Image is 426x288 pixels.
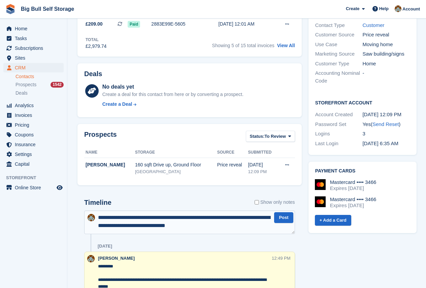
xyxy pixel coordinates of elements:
div: Saw building/signs [362,50,410,58]
div: 3 [362,130,410,138]
div: Expires [DATE] [330,202,376,209]
span: Settings [15,150,55,159]
div: Password Set [315,121,363,128]
a: Preview store [56,184,64,192]
img: Mike Llewellen Palmer [87,255,95,262]
div: 160 sqft Drive up, Ground Floor [135,161,217,168]
div: Mastercard •••• 3466 [330,179,376,185]
div: Logins [315,130,363,138]
div: Marketing Source [315,50,363,58]
input: Show only notes [255,199,259,206]
div: Customer Type [315,60,363,68]
a: menu [3,130,64,139]
a: Deals [15,90,64,97]
div: Create a Deal [102,101,132,108]
span: CRM [15,63,55,72]
a: Contacts [15,73,64,80]
h2: Payment cards [315,168,410,174]
a: menu [3,183,64,192]
span: Subscriptions [15,43,55,53]
span: Insurance [15,140,55,149]
span: Coupons [15,130,55,139]
a: menu [3,110,64,120]
a: menu [3,34,64,43]
div: Expires [DATE] [330,185,376,191]
span: Create [346,5,359,12]
a: menu [3,43,64,53]
th: Storage [135,147,217,158]
div: [DATE] 12:01 AM [219,21,273,28]
a: Create a Deal [102,101,243,108]
span: Online Store [15,183,55,192]
img: Mastercard Logo [315,196,326,207]
div: [PERSON_NAME] [86,161,135,168]
th: Submitted [248,147,277,158]
div: Price reveal [362,31,410,39]
span: Showing 5 of 15 total invoices [212,43,274,48]
span: ( ) [371,121,400,127]
div: Accounting Nominal Code [315,69,363,85]
div: Price reveal [217,161,248,168]
span: Invoices [15,110,55,120]
img: Mike Llewellen Palmer [395,5,401,12]
a: + Add a Card [315,215,351,226]
h2: Timeline [84,199,111,206]
button: Post [274,212,293,223]
span: £209.00 [86,21,103,28]
span: Sites [15,53,55,63]
span: Analytics [15,101,55,110]
div: [DATE] [248,161,277,168]
div: Create a deal for this contact from here or by converting a prospect. [102,91,243,98]
label: Show only notes [255,199,295,206]
span: Status: [250,133,264,140]
img: Mike Llewellen Palmer [88,214,95,221]
a: menu [3,159,64,169]
span: Storefront [6,174,67,181]
span: Paid [128,21,140,28]
a: View All [277,43,295,48]
h2: Deals [84,70,102,78]
div: [DATE] 12:09 PM [362,111,410,119]
span: Home [15,24,55,33]
a: Send Reset [372,121,399,127]
div: [GEOGRAPHIC_DATA] [135,168,217,175]
div: Customer Source [315,31,363,39]
div: Use Case [315,41,363,49]
span: Prospects [15,82,36,88]
div: 1542 [51,82,64,88]
span: Help [379,5,389,12]
time: 2024-06-09 05:35:41 UTC [362,140,398,146]
a: Prospects 1542 [15,81,64,88]
a: Customer [362,22,384,28]
a: menu [3,53,64,63]
div: Total [86,37,106,43]
div: Contact Type [315,22,363,29]
div: Home [362,60,410,68]
th: Source [217,147,248,158]
div: Last Login [315,140,363,148]
th: Name [84,147,135,158]
a: menu [3,140,64,149]
span: Pricing [15,120,55,130]
span: Account [402,6,420,12]
div: Yes [362,121,410,128]
a: menu [3,63,64,72]
a: menu [3,150,64,159]
span: [PERSON_NAME] [98,256,135,261]
div: 12:49 PM [272,255,291,261]
img: Mastercard Logo [315,179,326,190]
div: £2,979.74 [86,43,106,50]
a: Big Bull Self Storage [18,3,77,14]
div: Mastercard •••• 3466 [330,196,376,202]
div: Moving home [362,41,410,49]
img: stora-icon-8386f47178a22dfd0bd8f6a31ec36ba5ce8667c1dd55bd0f319d3a0aa187defe.svg [5,4,15,14]
button: Status: To Review [246,131,295,142]
a: menu [3,101,64,110]
span: To Review [265,133,286,140]
span: Tasks [15,34,55,43]
a: menu [3,120,64,130]
div: 12:09 PM [248,168,277,175]
h2: Storefront Account [315,99,410,106]
div: Account Created [315,111,363,119]
h2: Prospects [84,131,117,143]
